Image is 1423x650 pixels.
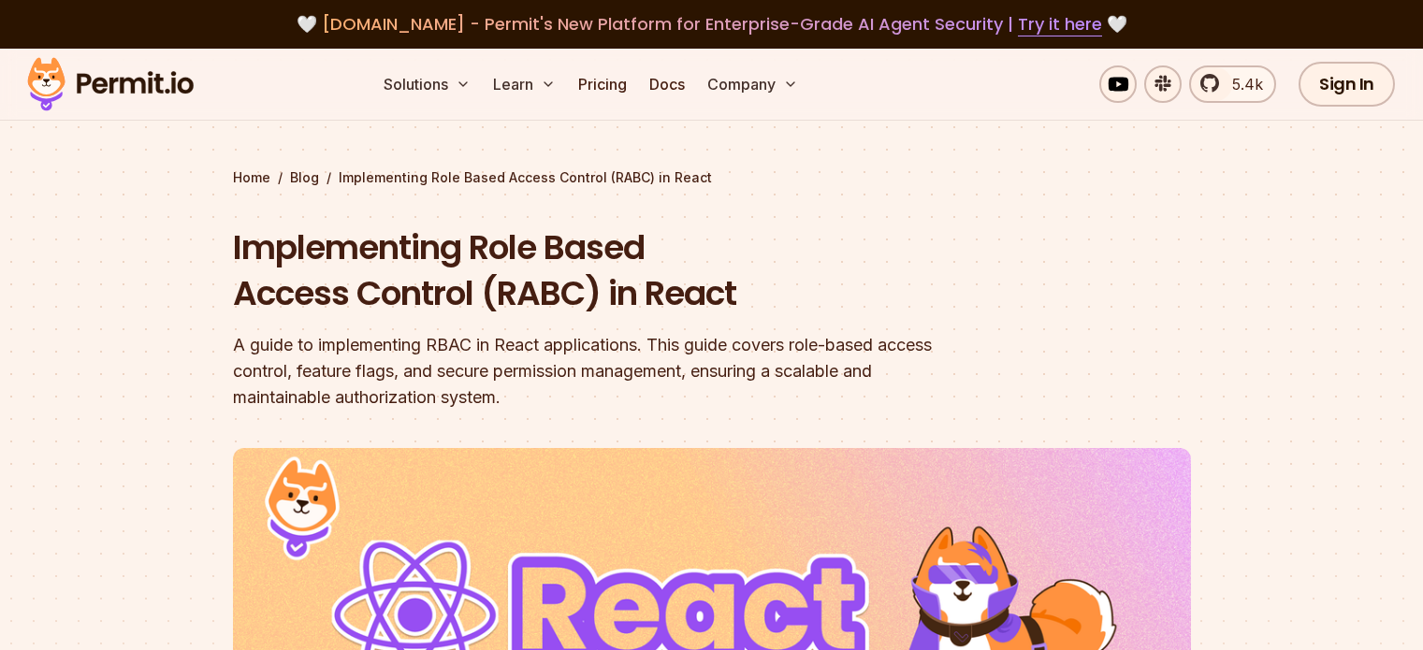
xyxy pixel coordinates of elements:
[571,65,634,103] a: Pricing
[233,224,951,317] h1: Implementing Role Based Access Control (RABC) in React
[376,65,478,103] button: Solutions
[1018,12,1102,36] a: Try it here
[486,65,563,103] button: Learn
[290,168,319,187] a: Blog
[233,332,951,411] div: A guide to implementing RBAC in React applications. This guide covers role-based access control, ...
[322,12,1102,36] span: [DOMAIN_NAME] - Permit's New Platform for Enterprise-Grade AI Agent Security |
[233,168,270,187] a: Home
[1189,65,1276,103] a: 5.4k
[1299,62,1395,107] a: Sign In
[1221,73,1263,95] span: 5.4k
[45,11,1378,37] div: 🤍 🤍
[233,168,1191,187] div: / /
[642,65,692,103] a: Docs
[19,52,202,116] img: Permit logo
[700,65,806,103] button: Company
